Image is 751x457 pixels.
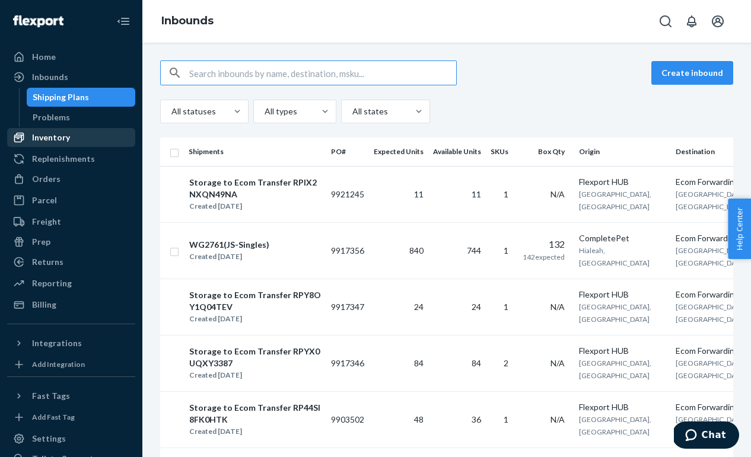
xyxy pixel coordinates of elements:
[7,334,135,353] button: Integrations
[184,138,326,166] th: Shipments
[676,415,748,436] span: [GEOGRAPHIC_DATA], [GEOGRAPHIC_DATA]
[112,9,135,33] button: Close Navigation
[32,236,50,248] div: Prep
[676,246,748,267] span: [GEOGRAPHIC_DATA], [GEOGRAPHIC_DATA]
[326,391,369,448] td: 9903502
[676,401,748,413] div: Ecom Forwarding
[579,246,650,267] span: Hialeah, [GEOGRAPHIC_DATA]
[472,358,481,368] span: 84
[32,256,63,268] div: Returns
[189,289,321,313] div: Storage to Ecom Transfer RPY8OY1Q04TEV
[676,176,748,188] div: Ecom Forwarding
[27,108,136,127] a: Problems
[676,190,748,211] span: [GEOGRAPHIC_DATA], [GEOGRAPHIC_DATA]
[550,358,565,368] span: N/A
[13,15,63,27] img: Flexport logo
[189,61,456,85] input: Search inbounds by name, destination, msku...
[579,190,651,211] span: [GEOGRAPHIC_DATA], [GEOGRAPHIC_DATA]
[428,138,486,166] th: Available Units
[351,106,352,117] input: All states
[472,414,481,424] span: 36
[369,138,428,166] th: Expected Units
[32,153,95,165] div: Replenishments
[579,345,666,357] div: Flexport HUB
[504,414,508,424] span: 1
[189,346,321,369] div: Storage to Ecom Transfer RPYX0UQXY3387
[579,359,651,380] span: [GEOGRAPHIC_DATA], [GEOGRAPHIC_DATA]
[32,71,68,83] div: Inbounds
[189,426,321,437] div: Created [DATE]
[32,433,66,445] div: Settings
[326,166,369,222] td: 9921245
[414,302,424,312] span: 24
[7,357,135,372] a: Add Integration
[189,200,321,212] div: Created [DATE]
[189,402,321,426] div: Storage to Ecom Transfer RP44SI8FK0HTK
[504,358,508,368] span: 2
[467,245,481,255] span: 744
[7,212,135,231] a: Freight
[550,189,565,199] span: N/A
[550,302,565,312] span: N/A
[676,302,748,324] span: [GEOGRAPHIC_DATA], [GEOGRAPHIC_DATA]
[523,253,565,261] span: 142 expected
[676,345,748,357] div: Ecom Forwarding
[414,414,424,424] span: 48
[189,369,321,381] div: Created [DATE]
[579,401,666,413] div: Flexport HUB
[676,289,748,301] div: Ecom Forwarding
[486,138,518,166] th: SKUs
[504,245,508,255] span: 1
[32,337,82,349] div: Integrations
[32,132,70,143] div: Inventory
[7,128,135,147] a: Inventory
[7,232,135,251] a: Prep
[326,279,369,335] td: 9917347
[472,189,481,199] span: 11
[7,47,135,66] a: Home
[651,61,733,85] button: Create inbound
[161,14,214,27] a: Inbounds
[579,302,651,324] span: [GEOGRAPHIC_DATA], [GEOGRAPHIC_DATA]
[7,295,135,314] a: Billing
[676,359,748,380] span: [GEOGRAPHIC_DATA], [GEOGRAPHIC_DATA]
[504,189,508,199] span: 1
[7,191,135,210] a: Parcel
[654,9,677,33] button: Open Search Box
[728,199,751,259] button: Help Center
[170,106,171,117] input: All statuses
[32,359,85,369] div: Add Integration
[579,289,666,301] div: Flexport HUB
[326,335,369,391] td: 9917346
[472,302,481,312] span: 24
[7,429,135,448] a: Settings
[414,189,424,199] span: 11
[7,253,135,271] a: Returns
[674,421,739,451] iframe: Opens a widget where you can chat to one of our agents
[33,91,89,103] div: Shipping Plans
[32,194,57,206] div: Parcel
[326,222,369,279] td: 9917356
[706,9,730,33] button: Open account menu
[504,302,508,312] span: 1
[32,277,72,289] div: Reporting
[7,68,135,87] a: Inbounds
[32,390,70,402] div: Fast Tags
[676,232,748,244] div: Ecom Forwarding
[574,138,671,166] th: Origin
[32,299,56,311] div: Billing
[152,4,223,39] ol: breadcrumbs
[32,216,61,228] div: Freight
[189,313,321,325] div: Created [DATE]
[518,138,574,166] th: Box Qty
[7,410,135,424] a: Add Fast Tag
[550,414,565,424] span: N/A
[7,274,135,293] a: Reporting
[326,138,369,166] th: PO#
[680,9,704,33] button: Open notifications
[27,88,136,107] a: Shipping Plans
[7,149,135,168] a: Replenishments
[579,415,651,436] span: [GEOGRAPHIC_DATA], [GEOGRAPHIC_DATA]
